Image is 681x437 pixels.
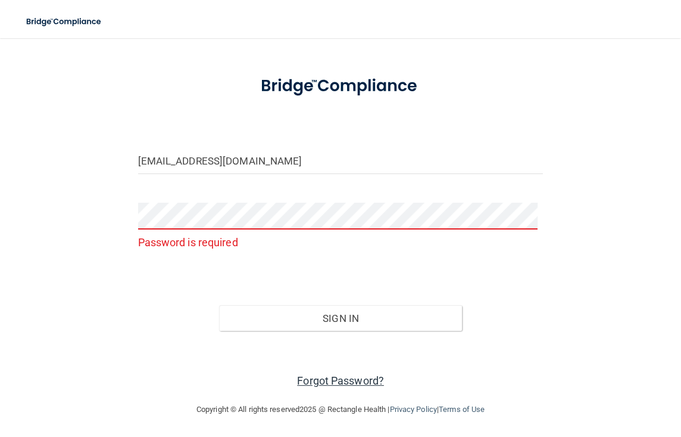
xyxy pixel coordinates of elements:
img: bridge_compliance_login_screen.278c3ca4.svg [18,10,111,34]
p: Password is required [138,233,543,252]
a: Forgot Password? [297,374,384,387]
a: Terms of Use [439,405,485,414]
div: Copyright © All rights reserved 2025 @ Rectangle Health | | [123,390,558,429]
input: Email [138,147,543,174]
button: Sign In [219,305,463,331]
iframe: Drift Widget Chat Controller [475,357,667,404]
a: Privacy Policy [389,405,436,414]
img: bridge_compliance_login_screen.278c3ca4.svg [243,64,437,108]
